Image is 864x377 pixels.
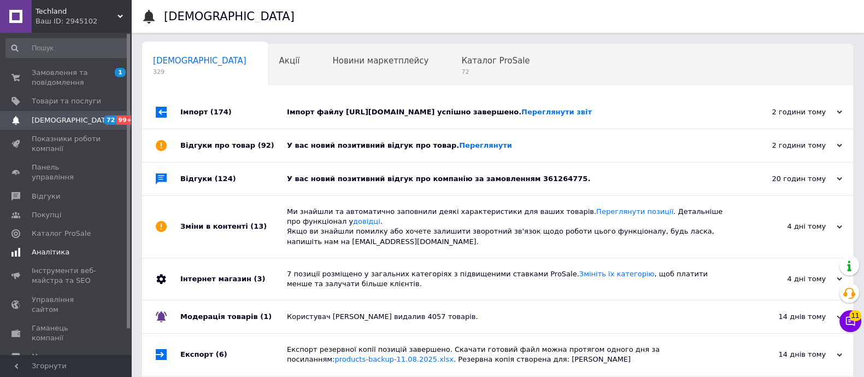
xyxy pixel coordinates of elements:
[733,312,842,322] div: 14 днів тому
[332,56,428,66] span: Новини маркетплейсу
[287,269,733,289] div: 7 позиції розміщено у загальних категоріях з підвищеними ставками ProSale. , щоб платити менше та...
[287,345,733,364] div: Експорт резервної копії позицій завершено. Скачати готовий файл можна протягом одного дня за поси...
[32,163,101,182] span: Панель управління
[153,56,246,66] span: [DEMOGRAPHIC_DATA]
[115,68,126,77] span: 1
[849,308,861,318] span: 11
[32,68,101,88] span: Замовлення та повідомлення
[32,323,101,343] span: Гаманець компанії
[32,134,101,154] span: Показники роботи компанії
[180,334,287,375] div: Експорт
[287,312,733,322] div: Користувач [PERSON_NAME] видалив 4057 товарів.
[36,7,117,16] span: Techland
[287,174,733,184] div: У вас новий позитивний відгук про компанію за замовленням 361264775.
[32,352,60,362] span: Маркет
[254,275,265,283] span: (3)
[36,16,131,26] div: Ваш ID: 2945102
[164,10,295,23] h1: [DEMOGRAPHIC_DATA]
[215,175,236,183] span: (124)
[461,56,530,66] span: Каталог ProSale
[216,350,227,358] span: (6)
[733,141,842,150] div: 2 години тому
[287,141,733,150] div: У вас новий позитивний відгук про товар.
[32,229,91,239] span: Каталог ProSale
[210,108,232,116] span: (174)
[180,258,287,300] div: Інтернет магазин
[32,115,113,125] span: [DEMOGRAPHIC_DATA]
[733,274,842,284] div: 4 дні тому
[733,350,842,359] div: 14 днів тому
[153,68,246,76] span: 329
[287,107,733,117] div: Імпорт файлу [URL][DOMAIN_NAME] успішно завершено.
[334,355,453,363] a: products-backup-11.08.2025.xlsx
[461,68,530,76] span: 72
[839,310,861,332] button: Чат з покупцем11
[733,222,842,231] div: 4 дні тому
[353,217,380,225] a: довідці
[32,96,101,106] span: Товари та послуги
[521,108,592,116] a: Переглянути звіт
[250,222,267,230] span: (13)
[459,141,512,149] a: Переглянути
[733,174,842,184] div: 20 годин тому
[180,96,287,129] div: Імпорт
[579,270,655,278] a: Змініть їх категорію
[32,210,61,220] span: Покупці
[32,192,60,201] span: Відгуки
[596,207,673,216] a: Переглянути позиції
[733,107,842,117] div: 2 години тому
[279,56,300,66] span: Акції
[116,115,134,125] span: 99+
[32,266,101,286] span: Інструменти веб-майстра та SEO
[180,163,287,195] div: Відгуки
[260,312,272,321] span: (1)
[32,295,101,315] span: Управління сайтом
[5,38,129,58] input: Пошук
[180,129,287,162] div: Відгуки про товар
[287,207,733,247] div: Ми знайшли та автоматично заповнили деякі характеристики для ваших товарів. . Детальніше про функ...
[258,141,274,149] span: (92)
[104,115,116,125] span: 72
[32,247,69,257] span: Аналітика
[180,300,287,333] div: Модерація товарів
[180,196,287,258] div: Зміни в контенті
